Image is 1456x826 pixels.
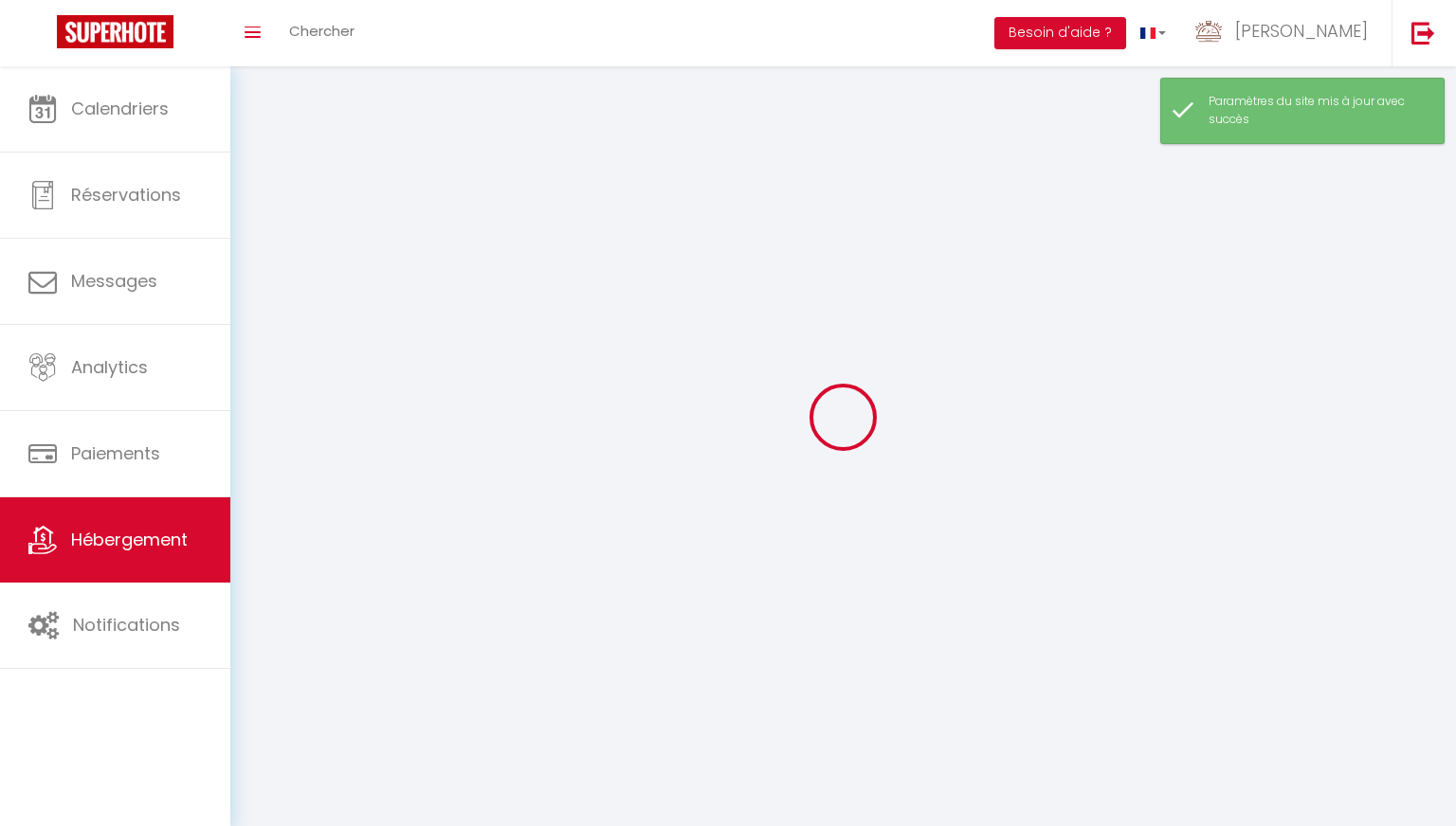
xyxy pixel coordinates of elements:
img: logout [1411,21,1435,45]
img: ... [1194,17,1223,45]
span: Paiements [71,441,160,465]
span: Analytics [71,355,148,379]
span: Messages [71,269,157,293]
div: Paramètres du site mis à jour avec succès [1209,93,1425,129]
img: Super Booking [57,15,173,48]
span: Notifications [73,613,180,637]
span: [PERSON_NAME] [1235,19,1368,43]
button: Besoin d'aide ? [994,17,1126,49]
span: Hébergement [71,528,188,551]
span: Calendriers [71,97,169,120]
span: Réservations [71,183,181,206]
span: Chercher [289,21,355,41]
